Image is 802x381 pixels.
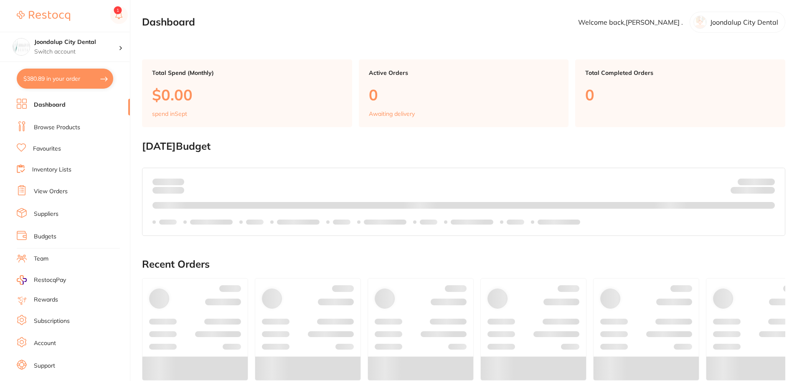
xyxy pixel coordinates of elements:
a: View Orders [34,187,68,196]
p: Active Orders [369,69,559,76]
p: Labels [159,219,177,225]
a: Subscriptions [34,317,70,325]
p: Welcome back, [PERSON_NAME] . [578,18,683,26]
p: Remaining: [731,185,775,195]
p: Labels [333,219,350,225]
p: Total Spend (Monthly) [152,69,342,76]
p: Labels extended [277,219,320,225]
span: RestocqPay [34,276,66,284]
p: month [152,185,184,195]
a: Browse Products [34,123,80,132]
h2: [DATE] Budget [142,141,785,152]
a: Account [34,339,56,348]
p: spend in Sept [152,110,187,117]
a: Favourites [33,145,61,153]
p: Labels extended [538,219,580,225]
a: Active Orders0Awaiting delivery [359,59,569,127]
p: Joondalup City Dental [710,18,778,26]
p: Labels extended [451,219,493,225]
button: $380.89 in your order [17,69,113,89]
p: Labels extended [364,219,406,225]
p: Budget: [738,178,775,185]
a: RestocqPay [17,275,66,285]
a: Team [34,255,48,263]
p: Spent: [152,178,184,185]
a: Suppliers [34,210,58,218]
p: Awaiting delivery [369,110,415,117]
a: Rewards [34,296,58,304]
a: Budgets [34,233,56,241]
p: Labels [246,219,264,225]
p: $0.00 [152,86,342,103]
a: Restocq Logo [17,6,70,26]
a: Dashboard [34,101,66,109]
img: Joondalup City Dental [13,38,30,55]
h4: Joondalup City Dental [34,38,119,46]
a: Support [34,362,55,370]
img: RestocqPay [17,275,27,285]
p: Switch account [34,48,119,56]
strong: $0.00 [170,178,184,185]
img: Restocq Logo [17,11,70,21]
a: Total Spend (Monthly)$0.00spend inSept [142,59,352,127]
strong: $NaN [759,178,775,185]
a: Inventory Lists [32,166,71,174]
strong: $0.00 [760,188,775,196]
h2: Recent Orders [142,258,785,270]
h2: Dashboard [142,16,195,28]
p: Labels extended [190,219,233,225]
p: Labels [420,219,437,225]
p: 0 [369,86,559,103]
p: Labels [507,219,524,225]
p: Total Completed Orders [585,69,775,76]
p: 0 [585,86,775,103]
a: Total Completed Orders0 [575,59,785,127]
